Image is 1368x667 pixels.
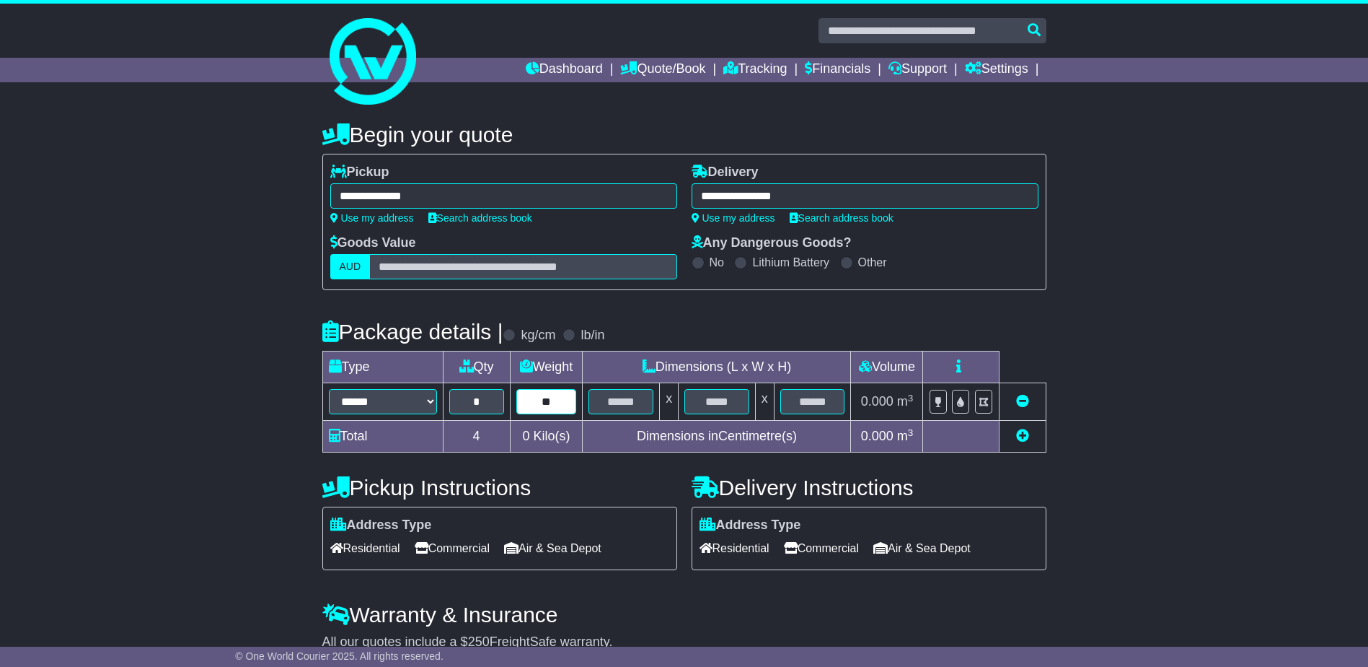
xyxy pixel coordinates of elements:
label: Any Dangerous Goods? [692,235,852,251]
span: m [897,394,914,409]
label: AUD [330,254,371,279]
a: Use my address [692,212,775,224]
td: Dimensions in Centimetre(s) [583,421,851,453]
td: x [755,383,774,421]
span: Commercial [415,537,490,559]
a: Quote/Book [620,58,705,82]
a: Add new item [1016,429,1029,443]
td: x [660,383,679,421]
td: Qty [443,352,510,383]
td: Dimensions (L x W x H) [583,352,851,383]
span: Commercial [784,537,859,559]
h4: Pickup Instructions [322,476,677,500]
a: Search address book [790,212,893,224]
a: Financials [805,58,870,82]
span: Residential [700,537,769,559]
h4: Package details | [322,320,503,344]
span: 0 [522,429,529,443]
a: Use my address [330,212,414,224]
span: 250 [468,635,490,649]
a: Support [888,58,947,82]
h4: Delivery Instructions [692,476,1046,500]
label: lb/in [581,328,604,344]
span: © One World Courier 2025. All rights reserved. [235,650,444,662]
a: Settings [965,58,1028,82]
a: Remove this item [1016,394,1029,409]
div: All our quotes include a $ FreightSafe warranty. [322,635,1046,650]
td: Type [322,352,443,383]
label: Address Type [330,518,432,533]
a: Dashboard [526,58,603,82]
label: kg/cm [521,328,555,344]
label: Lithium Battery [752,256,829,269]
td: Kilo(s) [510,421,583,453]
h4: Begin your quote [322,123,1046,147]
sup: 3 [908,393,914,404]
td: Total [322,421,443,453]
sup: 3 [908,427,914,438]
label: Address Type [700,518,801,533]
span: m [897,429,914,443]
span: 0.000 [861,429,893,443]
span: 0.000 [861,394,893,409]
span: Air & Sea Depot [873,537,971,559]
td: Weight [510,352,583,383]
td: 4 [443,421,510,453]
label: No [710,256,724,269]
label: Other [858,256,887,269]
label: Delivery [692,165,759,180]
span: Air & Sea Depot [504,537,601,559]
h4: Warranty & Insurance [322,603,1046,627]
span: Residential [330,537,400,559]
a: Search address book [428,212,532,224]
label: Pickup [330,165,389,180]
td: Volume [851,352,923,383]
label: Goods Value [330,235,416,251]
a: Tracking [723,58,787,82]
